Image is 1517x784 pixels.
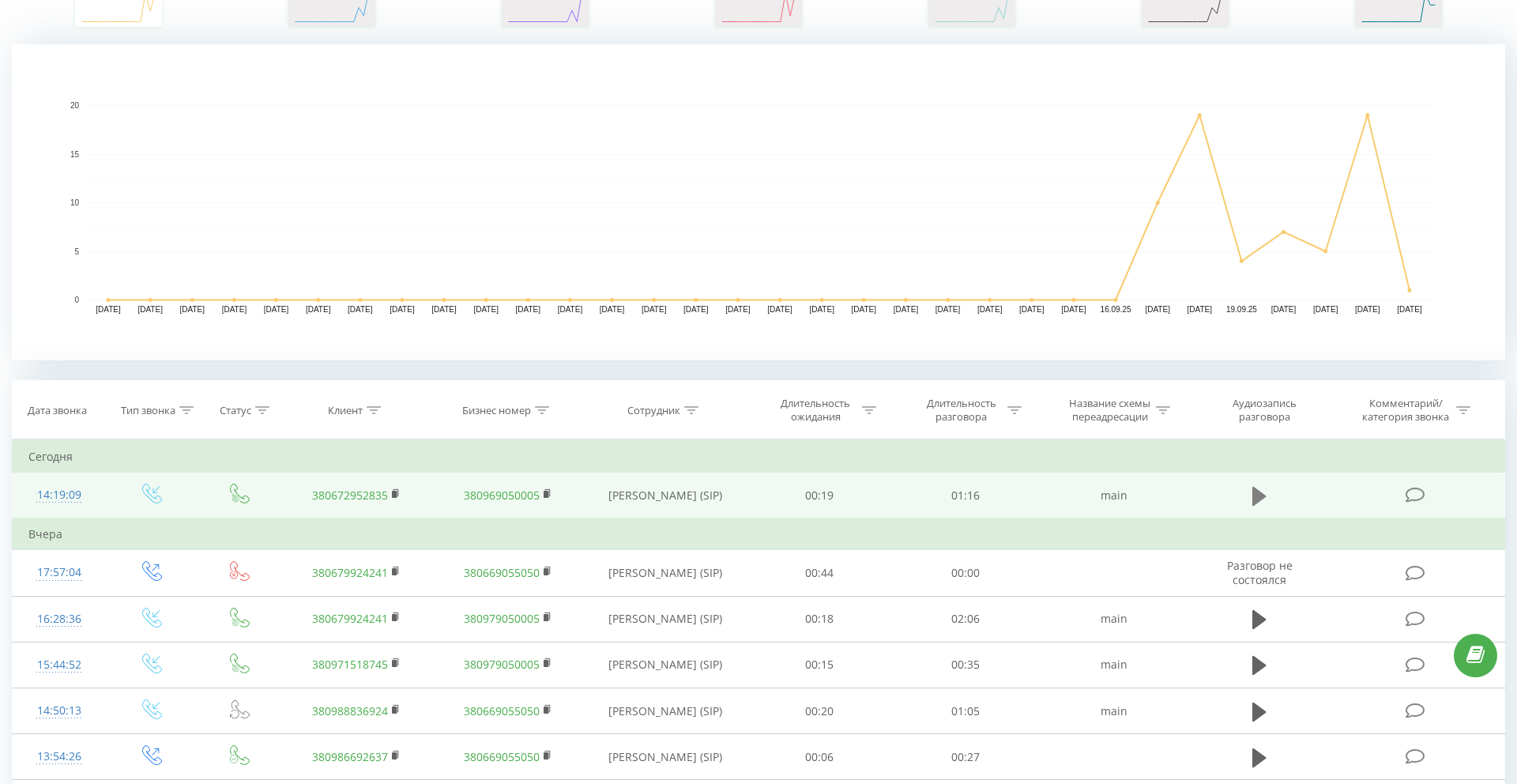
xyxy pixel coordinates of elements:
div: Название схемы переадресации [1067,397,1152,424]
text: [DATE] [935,305,961,314]
div: Дата звонка [28,404,87,417]
text: [DATE] [516,305,541,314]
a: 380969050005 [464,488,540,503]
text: [DATE] [683,305,709,314]
a: 380679924241 [312,611,388,626]
text: [DATE] [306,305,331,314]
td: main [1038,642,1190,688]
div: 16:28:36 [28,604,90,635]
a: 380988836924 [312,703,388,718]
div: Клиент [328,404,363,417]
td: 00:15 [747,642,892,688]
td: 00:19 [747,473,892,519]
div: Тип звонка [121,404,175,417]
td: Сегодня [13,441,1505,473]
a: 380669055050 [464,749,540,764]
text: [DATE] [222,305,247,314]
td: main [1038,473,1190,519]
a: 380979050005 [464,611,540,626]
td: 00:27 [892,734,1037,780]
text: [DATE] [1355,305,1380,314]
td: 00:00 [892,550,1037,596]
svg: A chart. [12,44,1505,360]
a: 380669055050 [464,565,540,580]
text: 19.09.25 [1226,305,1257,314]
td: [PERSON_NAME] (SIP) [583,596,747,642]
a: 380679924241 [312,565,388,580]
div: Сотрудник [627,404,680,417]
div: 15:44:52 [28,650,90,680]
td: main [1038,596,1190,642]
text: [DATE] [96,305,121,314]
div: Статус [220,404,251,417]
div: 17:57:04 [28,557,90,588]
text: [DATE] [852,305,877,314]
text: [DATE] [137,305,163,314]
td: 00:18 [747,596,892,642]
text: [DATE] [431,305,457,314]
td: [PERSON_NAME] (SIP) [583,550,747,596]
div: 14:19:09 [28,480,90,511]
td: 02:06 [892,596,1037,642]
text: 0 [74,296,79,304]
text: [DATE] [264,305,289,314]
text: [DATE] [1061,305,1086,314]
text: [DATE] [725,305,751,314]
td: 01:16 [892,473,1037,519]
div: Аудиозапись разговора [1214,397,1316,424]
td: [PERSON_NAME] (SIP) [583,642,747,688]
text: [DATE] [1271,305,1297,314]
div: 13:54:26 [28,741,90,772]
div: Бизнес номер [462,404,531,417]
text: 5 [74,247,79,256]
a: 380979050005 [464,657,540,672]
text: [DATE] [180,305,205,314]
text: [DATE] [809,305,834,314]
div: Длительность разговора [919,397,1003,424]
text: [DATE] [1313,305,1338,314]
text: [DATE] [1145,305,1170,314]
a: 380986692637 [312,749,388,764]
text: [DATE] [390,305,415,314]
td: [PERSON_NAME] (SIP) [583,688,747,734]
td: 00:06 [747,734,892,780]
td: [PERSON_NAME] (SIP) [583,734,747,780]
text: [DATE] [558,305,583,314]
text: 15 [70,150,80,159]
td: 00:44 [747,550,892,596]
text: [DATE] [894,305,919,314]
div: Длительность ожидания [774,397,858,424]
text: [DATE] [1397,305,1422,314]
td: 01:05 [892,688,1037,734]
text: 10 [70,198,80,207]
div: Комментарий/категория звонка [1360,397,1452,424]
td: main [1038,688,1190,734]
a: 380669055050 [464,703,540,718]
text: [DATE] [767,305,792,314]
text: 16.09.25 [1101,305,1131,314]
td: 00:35 [892,642,1037,688]
text: [DATE] [977,305,1003,314]
text: [DATE] [642,305,667,314]
text: [DATE] [600,305,625,314]
a: 380971518745 [312,657,388,672]
span: Разговор не состоялся [1227,558,1293,587]
td: 00:20 [747,688,892,734]
text: [DATE] [348,305,373,314]
text: [DATE] [1019,305,1045,314]
a: 380672952835 [312,488,388,503]
div: 14:50:13 [28,695,90,726]
text: [DATE] [1188,305,1213,314]
td: Вчера [13,518,1505,550]
text: 20 [70,101,80,110]
td: [PERSON_NAME] (SIP) [583,473,747,519]
text: [DATE] [473,305,499,314]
